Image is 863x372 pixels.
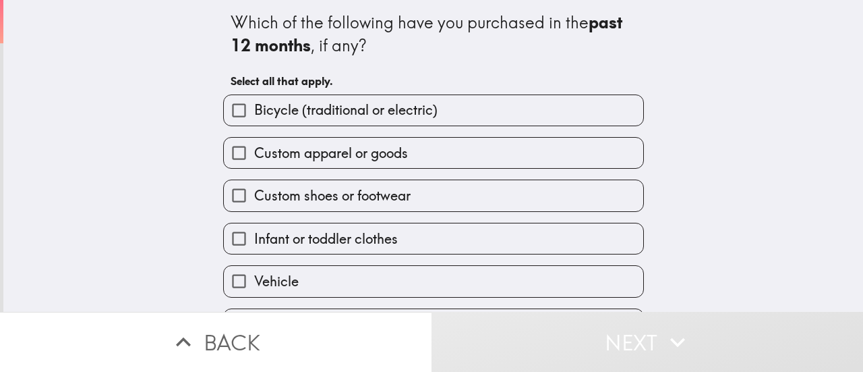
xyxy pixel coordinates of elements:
button: Infant or toddler clothes [224,223,643,254]
button: Vehicle [224,266,643,296]
button: Bicycle (traditional or electric) [224,95,643,126]
button: Next [431,312,863,372]
span: Custom apparel or goods [254,144,408,163]
span: Custom shoes or footwear [254,186,411,205]
button: Custom shoes or footwear [224,180,643,211]
button: Custom apparel or goods [224,138,643,168]
b: past 12 months [231,12,626,55]
span: Bicycle (traditional or electric) [254,101,438,119]
span: Vehicle [254,272,299,291]
div: Which of the following have you purchased in the , if any? [231,11,636,57]
h6: Select all that apply. [231,74,636,88]
span: Infant or toddler clothes [254,230,398,248]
